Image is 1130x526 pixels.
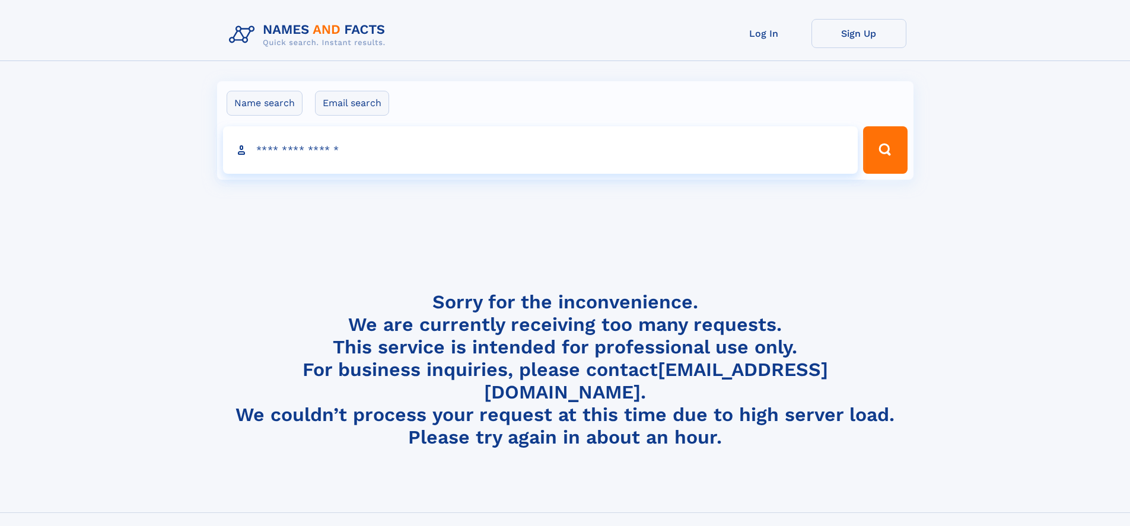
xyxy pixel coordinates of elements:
[224,19,395,51] img: Logo Names and Facts
[863,126,907,174] button: Search Button
[227,91,303,116] label: Name search
[811,19,906,48] a: Sign Up
[717,19,811,48] a: Log In
[315,91,389,116] label: Email search
[223,126,858,174] input: search input
[224,291,906,449] h4: Sorry for the inconvenience. We are currently receiving too many requests. This service is intend...
[484,358,828,403] a: [EMAIL_ADDRESS][DOMAIN_NAME]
